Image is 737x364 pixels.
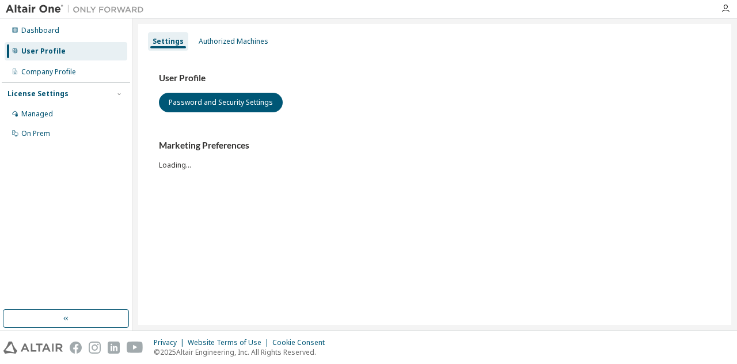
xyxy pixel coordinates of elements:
[159,93,283,112] button: Password and Security Settings
[89,342,101,354] img: instagram.svg
[159,73,711,84] h3: User Profile
[21,109,53,119] div: Managed
[188,338,272,347] div: Website Terms of Use
[154,347,332,357] p: © 2025 Altair Engineering, Inc. All Rights Reserved.
[108,342,120,354] img: linkedin.svg
[272,338,332,347] div: Cookie Consent
[21,47,66,56] div: User Profile
[3,342,63,354] img: altair_logo.svg
[21,129,50,138] div: On Prem
[6,3,150,15] img: Altair One
[127,342,143,354] img: youtube.svg
[7,89,69,98] div: License Settings
[199,37,268,46] div: Authorized Machines
[70,342,82,354] img: facebook.svg
[154,338,188,347] div: Privacy
[159,140,711,151] h3: Marketing Preferences
[21,26,59,35] div: Dashboard
[159,140,711,169] div: Loading...
[21,67,76,77] div: Company Profile
[153,37,184,46] div: Settings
